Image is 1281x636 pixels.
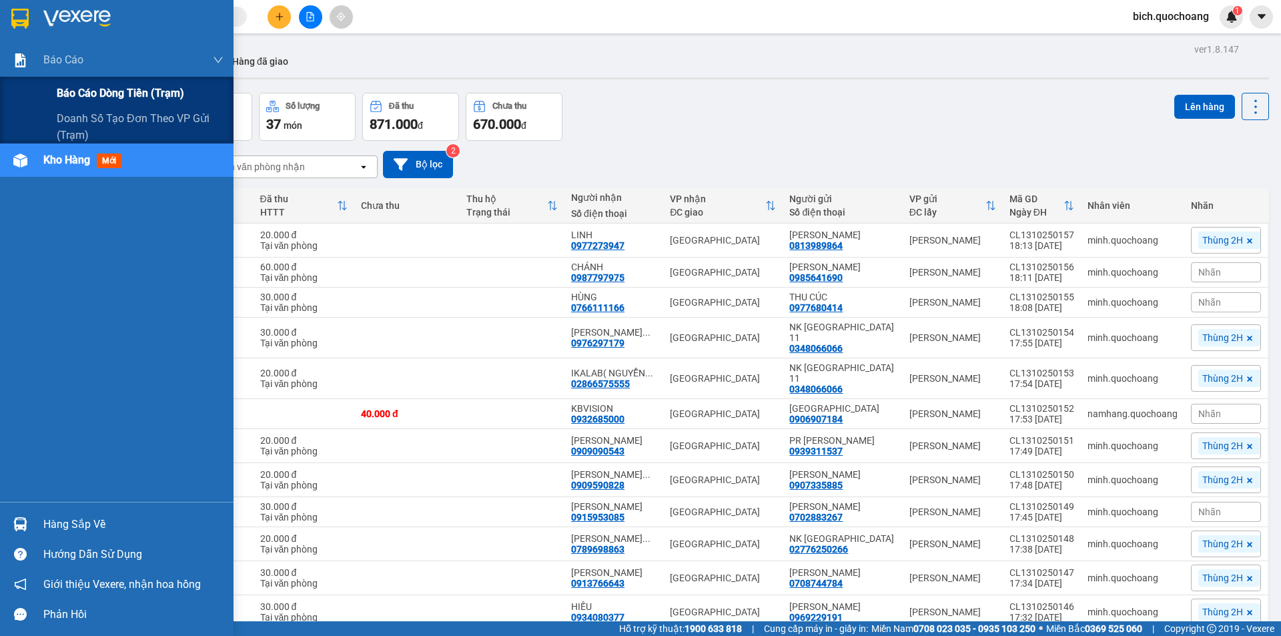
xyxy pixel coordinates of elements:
div: [PERSON_NAME] [909,235,996,246]
div: 0348066066 [789,343,843,354]
span: down [213,55,224,65]
div: [PERSON_NAME] [909,408,996,419]
div: CL1310250155 [1009,292,1074,302]
div: HÙNG [571,292,657,302]
span: Nhãn [1198,297,1221,308]
div: CHÁNH [571,262,657,272]
span: | [752,621,754,636]
div: 30.000 đ [260,601,348,612]
div: Phản hồi [43,605,224,625]
div: Tại văn phòng [260,240,348,251]
div: 0766111166 [571,302,624,313]
div: LÊ ĐỨC THUẬN [789,501,895,512]
div: [PERSON_NAME] [909,297,996,308]
div: 20.000 đ [260,230,348,240]
div: minh.quochoang [1088,474,1178,485]
span: Doanh số tạo đơn theo VP gửi (trạm) [57,110,224,143]
div: Tại văn phòng [260,338,348,348]
div: [PERSON_NAME] [909,332,996,343]
div: [PERSON_NAME] [909,507,996,517]
div: ver 1.8.147 [1194,42,1239,57]
div: LINH [571,230,657,240]
div: Tại văn phòng [260,480,348,491]
div: HIẾU [571,601,657,612]
div: 0906907184 [789,414,843,424]
div: 0915953085 [571,512,624,523]
span: Nhãn [1198,408,1221,419]
div: LÊ THỊ CẨM THI [789,567,895,578]
div: NGUYỄN THANH PHONG ( TOÀN MỸ ) [571,533,657,544]
sup: 1 [1233,6,1242,15]
div: ĐC giao [670,207,765,218]
div: PR THANH THỦY [789,435,895,446]
span: plus [275,12,284,21]
span: aim [336,12,346,21]
span: file-add [306,12,315,21]
div: NGÔ THỌ TRUNG [571,567,657,578]
div: [PERSON_NAME] [909,474,996,485]
div: Số điện thoại [571,208,657,219]
div: CL1310250152 [1009,403,1074,414]
div: 17:55 [DATE] [1009,338,1074,348]
div: [GEOGRAPHIC_DATA] [670,507,776,517]
div: 20.000 đ [260,533,348,544]
div: namhang.quochoang [1088,408,1178,419]
span: Thùng 2H [1202,372,1243,384]
div: minh.quochoang [1088,607,1178,617]
div: PHẠM ĐÌNH NGÂN [571,501,657,512]
div: 0907335885 [789,480,843,491]
button: Đã thu871.000đ [362,93,459,141]
strong: 1900 633 818 [685,623,742,634]
div: 0932685000 [571,414,624,424]
sup: 2 [446,144,460,157]
span: Thùng 2H [1202,474,1243,486]
span: Thùng 2H [1202,440,1243,452]
div: THÁI QUỐC VIỆT [789,403,895,414]
div: 30.000 đ [260,327,348,338]
div: 17:34 [DATE] [1009,578,1074,589]
div: minh.quochoang [1088,573,1178,583]
div: 0909590828 [571,480,624,491]
div: Chưa thu [361,200,453,211]
div: Người nhận [571,192,657,203]
div: 17:48 [DATE] [1009,480,1074,491]
span: ... [643,327,651,338]
div: [PERSON_NAME] [909,539,996,549]
span: món [284,120,302,131]
div: 0702883267 [789,512,843,523]
button: Chưa thu670.000đ [466,93,562,141]
div: [PERSON_NAME] [909,267,996,278]
div: 20.000 đ [260,368,348,378]
th: Toggle SortBy [460,188,565,224]
th: Toggle SortBy [663,188,783,224]
div: CL1310250157 [1009,230,1074,240]
span: Hỗ trợ kỹ thuật: [619,621,742,636]
div: [GEOGRAPHIC_DATA] [670,408,776,419]
div: VÕ ĐỨC THẮNG [789,601,895,612]
div: 0913766643 [571,578,624,589]
div: [GEOGRAPHIC_DATA] [670,474,776,485]
span: Báo cáo dòng tiền (trạm) [57,85,184,101]
div: KBVISION [571,403,657,414]
div: Thu hộ [466,194,548,204]
div: ĐC lấy [909,207,985,218]
div: 0909090543 [571,446,624,456]
div: Nhân viên [1088,200,1178,211]
div: Tại văn phòng [260,302,348,313]
img: solution-icon [13,53,27,67]
strong: 0708 023 035 - 0935 103 250 [913,623,1035,634]
div: 60.000 đ [260,262,348,272]
button: Số lượng37món [259,93,356,141]
span: notification [14,578,27,591]
div: [GEOGRAPHIC_DATA] [670,332,776,343]
div: 30.000 đ [260,292,348,302]
button: caret-down [1250,5,1273,29]
div: minh.quochoang [1088,297,1178,308]
th: Toggle SortBy [903,188,1003,224]
div: 0985641690 [789,272,843,283]
div: [GEOGRAPHIC_DATA] [670,573,776,583]
div: 0969229191 [789,612,843,623]
div: 20.000 đ [260,469,348,480]
span: 1 [1235,6,1240,15]
div: Đã thu [260,194,337,204]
